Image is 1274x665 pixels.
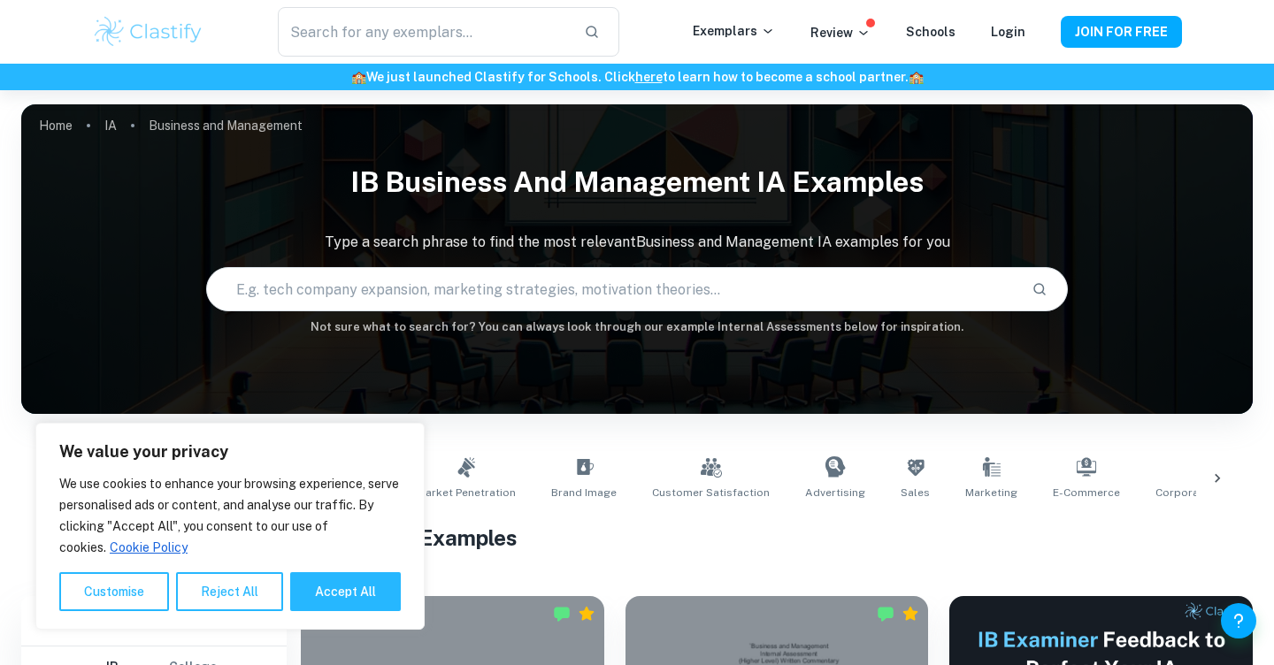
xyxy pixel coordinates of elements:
[21,154,1253,210] h1: IB Business and Management IA examples
[278,7,570,57] input: Search for any exemplars...
[21,596,287,646] h6: Filter exemplars
[21,318,1253,336] h6: Not sure what to search for? You can always look through our example Internal Assessments below f...
[652,485,770,501] span: Customer Satisfaction
[1053,485,1120,501] span: E-commerce
[1025,274,1055,304] button: Search
[902,605,919,623] div: Premium
[290,572,401,611] button: Accept All
[92,14,204,50] img: Clastify logo
[1061,16,1182,48] button: JOIN FOR FREE
[635,70,663,84] a: here
[551,485,617,501] span: Brand Image
[578,605,595,623] div: Premium
[59,572,169,611] button: Customise
[417,485,516,501] span: Market Penetration
[553,605,571,623] img: Marked
[4,67,1270,87] h6: We just launched Clastify for Schools. Click to learn how to become a school partner.
[810,23,871,42] p: Review
[21,232,1253,253] p: Type a search phrase to find the most relevant Business and Management IA examples for you
[991,25,1025,39] a: Login
[693,21,775,41] p: Exemplars
[35,423,425,630] div: We value your privacy
[901,485,930,501] span: Sales
[83,522,1192,554] h1: All Business and Management IA Examples
[1155,485,1273,501] span: Corporate Profitability
[805,485,865,501] span: Advertising
[149,116,303,135] p: Business and Management
[104,113,117,138] a: IA
[906,25,955,39] a: Schools
[59,473,401,558] p: We use cookies to enhance your browsing experience, serve personalised ads or content, and analys...
[109,539,188,555] a: Cookie Policy
[1221,603,1256,638] button: Help and Feedback
[39,113,73,138] a: Home
[877,605,894,623] img: Marked
[207,264,1017,314] input: E.g. tech company expansion, marketing strategies, motivation theories...
[965,485,1017,501] span: Marketing
[351,70,366,84] span: 🏫
[176,572,283,611] button: Reject All
[59,441,401,462] p: We value your privacy
[909,70,924,84] span: 🏫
